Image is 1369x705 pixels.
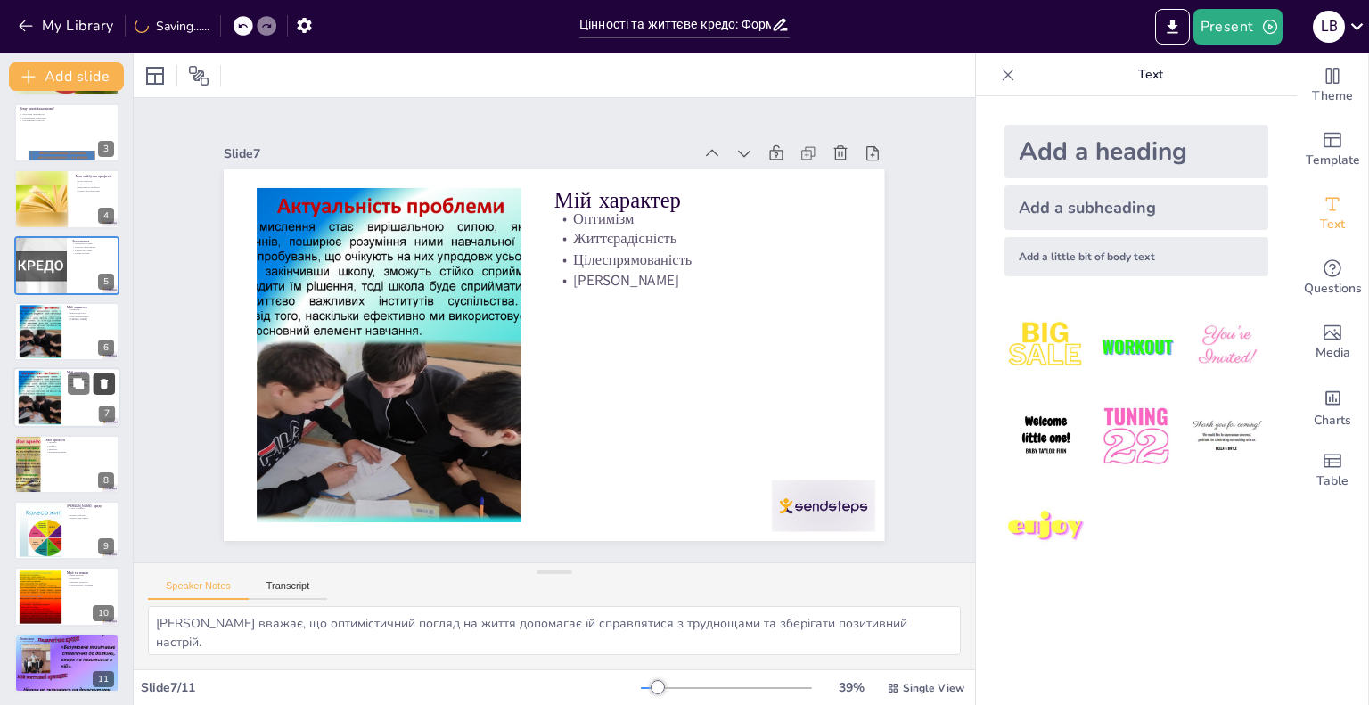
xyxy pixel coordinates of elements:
div: 9 [14,501,119,560]
div: Slide 7 / 11 [141,679,641,696]
img: 4.jpeg [1004,395,1087,478]
div: 5 [14,236,119,295]
div: Change the overall theme [1297,53,1368,118]
div: 10 [93,605,114,621]
p: Висновок [20,636,114,642]
p: Життєрадісність [67,377,115,381]
p: Оптимізм [443,9,583,289]
div: 7 [99,406,115,422]
img: 2.jpeg [1094,305,1177,388]
img: 5.jpeg [1094,395,1177,478]
div: Add ready made slides [1297,118,1368,182]
div: Slide 7 [250,129,456,564]
span: Questions [1304,279,1362,299]
input: Insert title [579,12,771,37]
p: [PERSON_NAME] [67,318,114,322]
p: Правило життя [67,511,114,514]
img: 3.jpeg [1185,305,1268,388]
p: Моя майбутня професія [76,174,144,179]
div: 3 [98,141,114,157]
div: 11 [14,634,119,693]
p: Сила усмішки [67,507,114,511]
div: 8 [14,435,119,494]
div: 4 [98,208,114,224]
div: 4 [14,169,119,228]
span: Table [1316,471,1349,491]
p: Життєрадісність [462,17,602,297]
button: Export to PowerPoint [1155,9,1190,45]
p: Вплив музики [72,251,114,255]
p: Радість від співу [72,249,114,252]
button: My Library [13,12,121,40]
p: Мрії та плани [67,570,114,575]
div: 3 [14,103,119,162]
button: Present [1193,9,1283,45]
div: 11 [93,671,114,687]
div: Add a table [1297,439,1368,503]
span: Text [1320,215,1345,234]
button: Add slide [9,62,124,91]
img: 7.jpeg [1004,486,1087,569]
p: Мій характер [67,305,114,310]
p: Повага [45,444,114,447]
div: 7 [13,368,120,429]
div: 9 [98,538,114,554]
div: 39 % [830,679,873,696]
img: 6.jpeg [1185,395,1268,478]
p: Знання як основа [20,643,114,646]
div: L B [1313,11,1345,43]
p: Оптимізм [67,374,115,378]
p: Позитивний вплив [20,646,114,650]
p: Спілкування з носіями [67,583,114,586]
div: Add charts and graphs [1297,374,1368,439]
p: Text [1022,53,1279,96]
p: Щирість [45,447,114,451]
p: Значення музики [72,242,114,245]
span: Media [1316,343,1350,363]
div: 8 [98,472,114,488]
p: Цілеспрямованість [67,315,114,318]
div: Add images, graphics, shapes or video [1297,310,1368,374]
p: Культурні можливості [20,112,114,116]
span: Template [1306,151,1360,170]
button: Speaker Notes [148,580,249,600]
div: Add a subheading [1004,185,1268,230]
p: [PERSON_NAME] [499,34,639,314]
div: Add text boxes [1297,182,1368,246]
p: Чому англійська мова? [20,106,114,111]
button: Delete Slide [94,373,115,395]
div: Add a heading [1004,125,1268,178]
div: Add a little bit of body text [1004,237,1268,276]
p: Взаємопідтримка [45,451,114,455]
p: Прагнення до розвитку [20,640,114,644]
p: Розширення горизонтів [20,116,114,119]
span: Position [188,65,209,86]
p: Життєрадісність [67,311,114,315]
div: 10 [14,567,119,626]
div: Get real-time input from your audience [1297,246,1368,310]
p: Оптимізм [67,308,114,312]
span: Single View [903,681,964,695]
div: 6 [98,340,114,356]
div: 5 [98,274,114,290]
button: Duplicate Slide [68,373,89,395]
span: Charts [1314,411,1351,430]
button: L B [1313,9,1345,45]
p: [PERSON_NAME] кредо [67,504,114,509]
p: Вплив доброти [67,513,114,517]
p: Важливість мови [20,110,114,113]
button: Transcript [249,580,328,600]
p: Енергія спілкування [72,245,114,249]
p: Цілеспрямованість [480,26,620,306]
img: 1.jpeg [1004,305,1087,388]
p: Захоплення [72,238,114,243]
textarea: [PERSON_NAME] вважає, що оптимістичний погляд на життя допомагає їй справлятися з труднощами та з... [148,606,961,655]
p: Сподівання на майбутнє [20,650,114,653]
div: Layout [141,61,169,90]
div: 6 [14,302,119,361]
p: Цілеспрямованість [67,381,115,384]
p: [PERSON_NAME] [67,384,115,388]
p: Мої цінності [45,437,114,442]
p: Мій характер [67,370,115,375]
p: Спілкування з світом [20,119,114,123]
